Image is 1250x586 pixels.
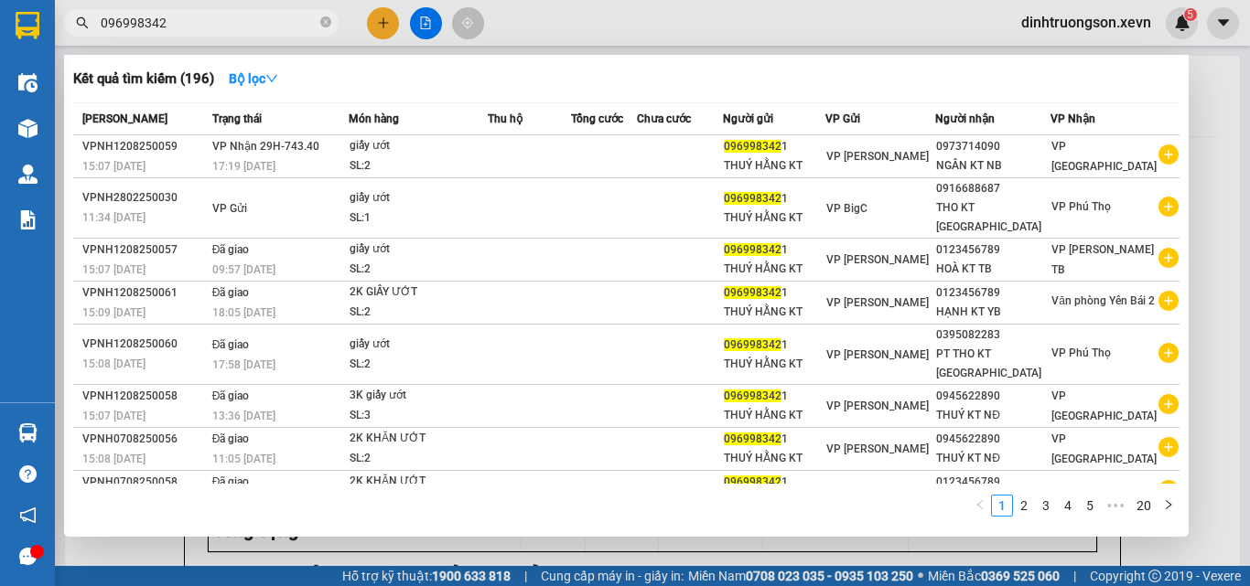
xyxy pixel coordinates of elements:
[19,548,37,565] span: message
[1158,144,1179,165] span: plus-circle
[350,260,487,280] div: SL: 2
[975,499,986,510] span: left
[637,112,691,125] span: Chưa cước
[350,282,487,303] div: 2K GIẤY ƯỚT
[724,406,825,425] div: THUÝ HẰNG KT
[1158,394,1179,414] span: plus-circle
[724,338,781,351] span: 096998342
[935,112,995,125] span: Người nhận
[212,243,250,256] span: Đã giao
[82,137,207,156] div: VPNH1208250059
[350,335,487,355] div: giấy ướt
[936,179,1050,198] div: 0916688687
[265,72,278,85] span: down
[1035,495,1057,517] li: 3
[724,336,825,355] div: 1
[724,432,781,445] span: 096998342
[936,430,1050,449] div: 0945622890
[1158,343,1179,363] span: plus-circle
[488,112,523,125] span: Thu hộ
[212,338,250,351] span: Đã giao
[82,473,207,492] div: VPNH0708250058
[724,192,781,205] span: 096998342
[214,64,293,93] button: Bộ lọcdown
[724,260,825,279] div: THUÝ HẰNG KT
[73,69,214,89] h3: Kết quả tìm kiếm ( 196 )
[212,112,262,125] span: Trạng thái
[82,306,145,319] span: 15:09 [DATE]
[229,71,278,86] strong: Bộ lọc
[320,16,331,27] span: close-circle
[826,150,929,163] span: VP [PERSON_NAME]
[16,12,39,39] img: logo-vxr
[826,400,929,412] span: VP [PERSON_NAME]
[349,112,399,125] span: Món hàng
[723,112,773,125] span: Người gửi
[724,303,825,322] div: THUÝ HẰNG KT
[969,495,991,517] li: Previous Page
[350,429,487,449] div: 2K KHĂN ƯỚT
[724,156,825,176] div: THUÝ HẰNG KT
[1131,495,1157,516] a: 20
[350,136,487,156] div: giấy ướt
[1158,291,1179,311] span: plus-circle
[82,112,167,125] span: [PERSON_NAME]
[1013,495,1035,517] li: 2
[350,240,487,260] div: giấy ướt
[1101,495,1130,517] li: Next 5 Pages
[350,449,487,469] div: SL: 2
[350,406,487,426] div: SL: 3
[212,306,275,319] span: 18:05 [DATE]
[936,260,1050,279] div: HOÀ KT TB
[1057,495,1079,517] li: 4
[826,442,929,455] span: VP [PERSON_NAME]
[826,348,929,361] span: VP [PERSON_NAME]
[82,430,207,449] div: VPNH0708250056
[212,410,275,422] span: 13:36 [DATE]
[826,253,929,266] span: VP [PERSON_NAME]
[350,303,487,323] div: SL: 2
[212,453,275,465] span: 11:05 [DATE]
[1051,243,1154,276] span: VP [PERSON_NAME] TB
[19,465,37,483] span: question-circle
[724,430,825,449] div: 1
[1158,495,1180,517] li: Next Page
[1051,200,1111,213] span: VP Phú Thọ
[724,140,781,153] span: 096998342
[1158,480,1179,500] span: plus-circle
[18,73,38,92] img: warehouse-icon
[350,472,487,492] div: 2K KHĂN ƯỚT
[212,160,275,173] span: 17:19 [DATE]
[724,137,825,156] div: 1
[936,325,1050,345] div: 0395082283
[724,355,825,374] div: THUÝ HẰNG KT
[76,16,89,29] span: search
[724,286,781,299] span: 096998342
[1014,495,1034,516] a: 2
[212,475,250,488] span: Đã giao
[825,112,860,125] span: VP Gửi
[826,202,867,215] span: VP BigC
[1036,495,1056,516] a: 3
[724,240,825,260] div: 1
[936,156,1050,176] div: NGÂN KT NB
[936,449,1050,468] div: THUÝ KT NĐ
[1051,346,1111,359] span: VP Phú Thọ
[571,112,623,125] span: Tổng cước
[18,423,38,442] img: warehouse-icon
[1163,499,1174,510] span: right
[350,386,487,406] div: 3K giấy ướt
[724,387,825,406] div: 1
[1080,495,1100,516] a: 5
[1079,495,1101,517] li: 5
[1158,437,1179,457] span: plus-circle
[936,406,1050,425] div: THUÝ KT NĐ
[212,263,275,276] span: 09:57 [DATE]
[18,210,38,229] img: solution-icon
[992,495,1012,516] a: 1
[212,286,250,299] span: Đã giao
[18,165,38,184] img: warehouse-icon
[936,303,1050,322] div: HẠNH KT YB
[724,189,825,208] div: 1
[826,296,929,309] span: VP [PERSON_NAME]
